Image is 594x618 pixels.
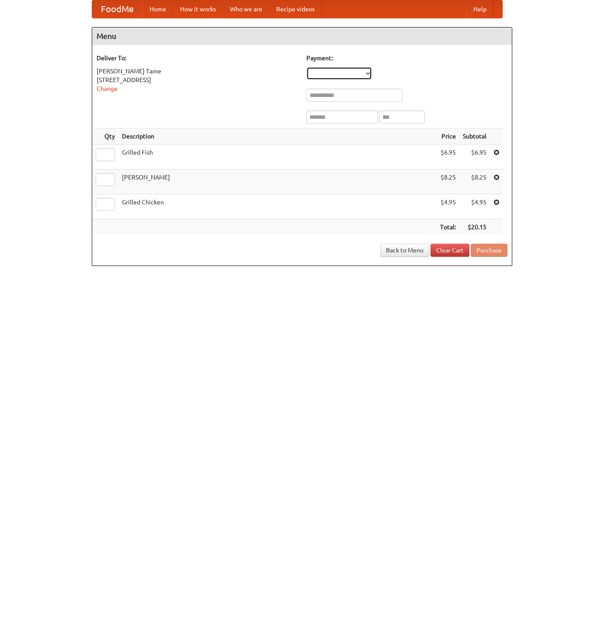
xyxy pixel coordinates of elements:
td: $8.25 [437,169,459,194]
a: Recipe videos [269,0,322,18]
h5: Deliver To: [97,54,298,62]
td: $6.95 [437,145,459,169]
div: [PERSON_NAME] Tame [97,67,298,76]
h4: Menu [92,28,512,45]
td: $4.95 [459,194,490,219]
th: Description [118,128,437,145]
td: [PERSON_NAME] [118,169,437,194]
a: Clear Cart [431,244,469,257]
td: $4.95 [437,194,459,219]
th: Price [437,128,459,145]
th: Subtotal [459,128,490,145]
a: FoodMe [92,0,142,18]
a: Change [97,85,118,92]
th: Total: [437,219,459,235]
a: Back to Menu [380,244,429,257]
button: Purchase [471,244,507,257]
td: Grilled Chicken [118,194,437,219]
div: [STREET_ADDRESS] [97,76,298,84]
th: $20.15 [459,219,490,235]
a: How it works [173,0,223,18]
a: Who we are [223,0,269,18]
th: Qty [92,128,118,145]
a: Home [142,0,173,18]
td: Grilled Fish [118,145,437,169]
a: Help [466,0,493,18]
td: $6.95 [459,145,490,169]
h5: Payment: [306,54,507,62]
td: $8.25 [459,169,490,194]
